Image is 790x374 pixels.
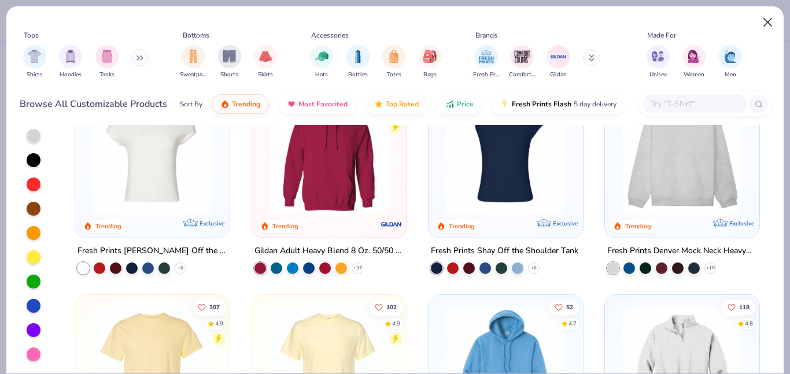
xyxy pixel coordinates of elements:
[348,71,368,79] span: Bottles
[386,99,419,109] span: Top Rated
[232,99,260,109] span: Trending
[254,244,404,258] div: Gildan Adult Heavy Blend 8 Oz. 50/50 Hooded Sweatshirt
[682,45,706,79] div: filter for Women
[60,71,82,79] span: Hoodies
[492,94,625,114] button: Fresh Prints Flash5 day delivery
[729,220,754,227] span: Exclusive
[568,320,577,328] div: 4.7
[27,71,42,79] span: Shirts
[178,265,183,272] span: + 6
[218,45,241,79] div: filter for Shorts
[739,305,750,310] span: 118
[553,220,578,227] span: Exclusive
[682,45,706,79] button: filter button
[423,71,437,79] span: Bags
[549,299,579,316] button: Like
[566,305,573,310] span: 52
[386,305,396,310] span: 102
[473,45,500,79] button: filter button
[23,45,46,79] div: filter for Shirts
[180,45,206,79] button: filter button
[99,71,115,79] span: Tanks
[366,94,427,114] button: Top Rated
[95,45,119,79] div: filter for Tanks
[287,99,296,109] img: most_fav.gif
[647,30,676,40] div: Made For
[550,71,567,79] span: Gildan
[258,71,273,79] span: Skirts
[315,71,328,79] span: Hats
[87,95,218,214] img: a1c94bf0-cbc2-4c5c-96ec-cab3b8502a7f
[647,45,670,79] div: filter for Unisex
[547,45,570,79] button: filter button
[509,45,536,79] div: filter for Comfort Colors
[722,299,755,316] button: Like
[706,265,715,272] span: + 10
[475,30,497,40] div: Brands
[514,48,531,65] img: Comfort Colors Image
[571,95,703,214] img: af1e0f41-62ea-4e8f-9b2b-c8bb59fc549d
[392,320,400,328] div: 4.9
[20,97,167,111] div: Browse All Customizable Products
[724,50,737,63] img: Men Image
[725,71,736,79] span: Men
[278,94,356,114] button: Most Favorited
[745,320,753,328] div: 4.8
[259,50,272,63] img: Skirts Image
[440,95,571,214] img: 5716b33b-ee27-473a-ad8a-9b8687048459
[77,244,227,258] div: Fresh Prints [PERSON_NAME] Off the Shoulder Top
[180,45,206,79] div: filter for Sweatpants
[183,30,209,40] div: Bottoms
[431,244,578,258] div: Fresh Prints Shay Off the Shoulder Tank
[209,305,220,310] span: 307
[684,71,704,79] span: Women
[647,45,670,79] button: filter button
[192,299,226,316] button: Like
[382,45,405,79] div: filter for Totes
[24,30,39,40] div: Tops
[719,45,742,79] button: filter button
[212,94,269,114] button: Trending
[374,99,383,109] img: TopRated.gif
[218,45,241,79] button: filter button
[59,45,82,79] button: filter button
[200,220,225,227] span: Exclusive
[688,50,701,63] img: Women Image
[649,97,739,110] input: Try "T-Shirt"
[607,244,757,258] div: Fresh Prints Denver Mock Neck Heavyweight Sweatshirt
[473,45,500,79] div: filter for Fresh Prints
[509,71,536,79] span: Comfort Colors
[310,45,333,79] button: filter button
[215,320,223,328] div: 4.9
[478,48,495,65] img: Fresh Prints Image
[59,45,82,79] div: filter for Hoodies
[101,50,113,63] img: Tanks Image
[382,45,405,79] button: filter button
[28,50,41,63] img: Shirts Image
[757,12,779,34] button: Close
[23,45,46,79] button: filter button
[315,50,328,63] img: Hats Image
[311,30,349,40] div: Accessories
[64,50,77,63] img: Hoodies Image
[380,213,403,236] img: Gildan logo
[264,95,395,214] img: 01756b78-01f6-4cc6-8d8a-3c30c1a0c8ac
[512,99,571,109] span: Fresh Prints Flash
[509,45,536,79] button: filter button
[387,50,400,63] img: Totes Image
[254,45,277,79] button: filter button
[500,99,510,109] img: flash.gif
[220,71,238,79] span: Shorts
[180,71,206,79] span: Sweatpants
[180,99,202,109] div: Sort By
[220,99,230,109] img: trending.gif
[437,94,482,114] button: Price
[223,50,236,63] img: Shorts Image
[346,45,370,79] button: filter button
[310,45,333,79] div: filter for Hats
[423,50,436,63] img: Bags Image
[550,48,567,65] img: Gildan Image
[346,45,370,79] div: filter for Bottles
[352,50,364,63] img: Bottles Image
[187,50,200,63] img: Sweatpants Image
